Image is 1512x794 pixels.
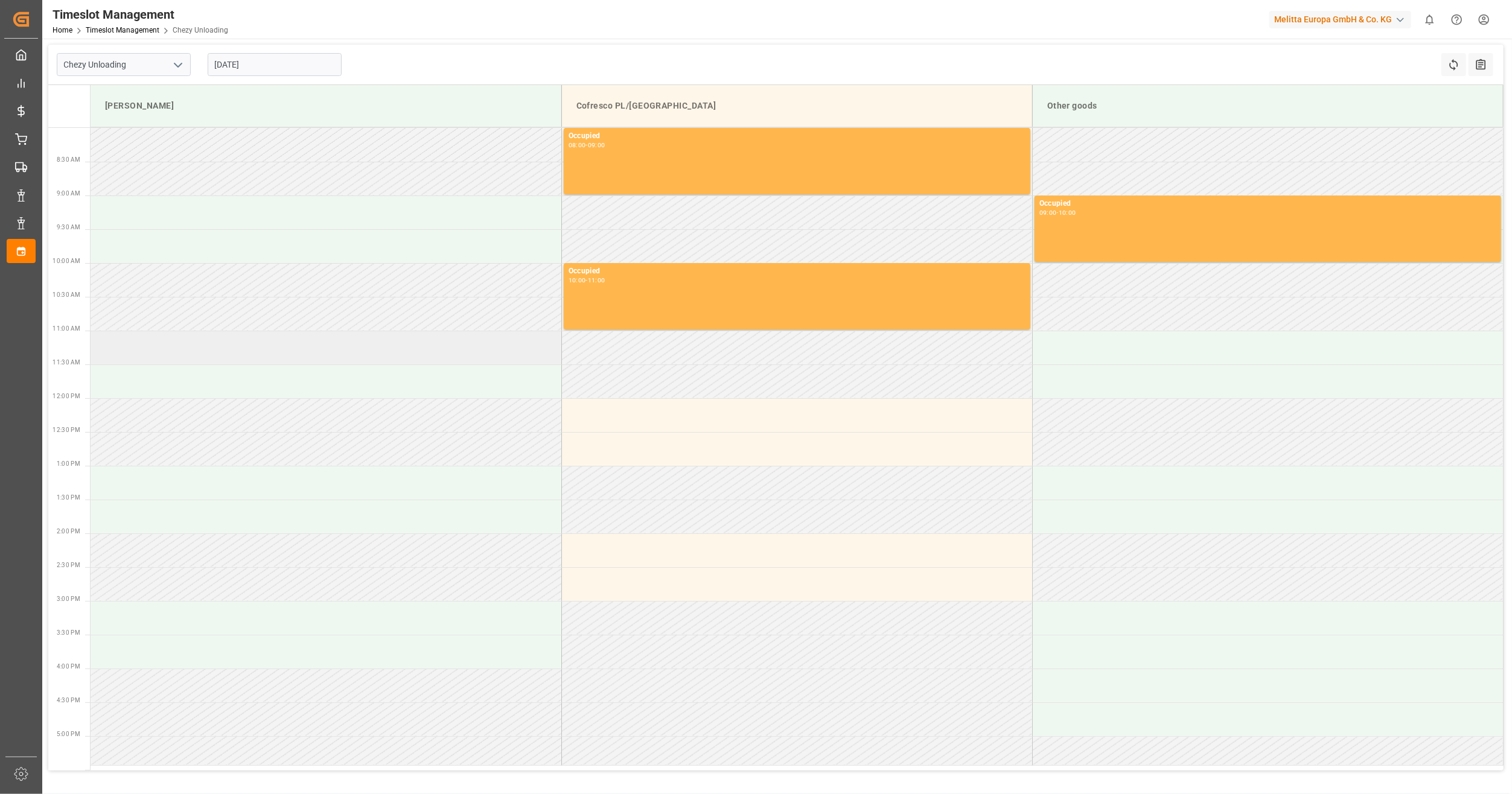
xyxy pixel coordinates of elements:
div: 10:00 [569,278,586,283]
span: 4:30 PM [57,697,80,703]
div: Occupied [569,265,1026,278]
div: 11:00 [588,278,605,283]
input: DD-MM-YYYY [208,53,342,76]
div: - [1057,210,1059,215]
span: 9:00 AM [57,190,80,197]
div: Occupied [569,130,1026,142]
div: Other goods [1042,95,1493,117]
a: Home [53,26,72,34]
a: Timeslot Management [86,26,159,34]
span: 11:30 AM [53,359,80,366]
span: 4:00 PM [57,663,80,670]
div: Cofresco PL/[GEOGRAPHIC_DATA] [572,95,1022,117]
button: show 0 new notifications [1416,6,1443,33]
span: 3:30 PM [57,629,80,636]
div: Melitta Europa GmbH & Co. KG [1269,11,1411,28]
input: Type to search/select [57,53,191,76]
span: 10:30 AM [53,291,80,298]
span: 12:00 PM [53,393,80,399]
button: Help Center [1443,6,1470,33]
span: 5:00 PM [57,731,80,737]
div: Timeslot Management [53,5,228,24]
button: Melitta Europa GmbH & Co. KG [1269,8,1416,31]
span: 1:30 PM [57,494,80,501]
span: 10:00 AM [53,258,80,264]
div: 10:00 [1059,210,1076,215]
span: 2:30 PM [57,562,80,568]
span: 1:00 PM [57,460,80,467]
span: 9:30 AM [57,224,80,230]
span: 8:30 AM [57,156,80,163]
div: Occupied [1039,198,1496,210]
div: - [585,142,587,148]
div: 09:00 [588,142,605,148]
span: 2:00 PM [57,528,80,535]
span: 11:00 AM [53,325,80,332]
div: [PERSON_NAME] [100,95,552,117]
span: 3:00 PM [57,595,80,602]
div: 09:00 [1039,210,1057,215]
button: open menu [168,56,187,74]
div: - [585,278,587,283]
span: 12:30 PM [53,427,80,433]
div: 08:00 [569,142,586,148]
